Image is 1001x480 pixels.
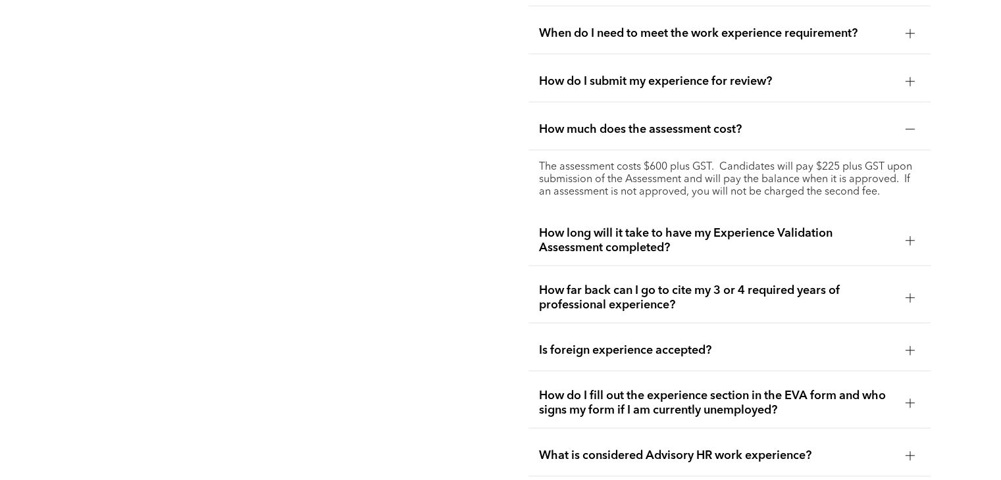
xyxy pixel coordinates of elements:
[539,226,894,255] span: How long will it take to have my Experience Validation Assessment completed?
[539,283,894,312] span: How far back can I go to cite my 3 or 4 required years of professional experience?
[539,122,894,137] span: How much does the assessment cost?
[539,26,894,41] span: When do I need to meet the work experience requirement?
[539,389,894,418] span: How do I fill out the experience section in the EVA form and who signs my form if I am currently ...
[539,448,894,463] span: What is considered Advisory HR work experience?
[539,343,894,358] span: Is foreign experience accepted?
[539,74,894,89] span: How do I submit my experience for review?
[539,161,919,199] p: The assessment costs $600 plus GST. Candidates will pay $225 plus GST upon submission of the Asse...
